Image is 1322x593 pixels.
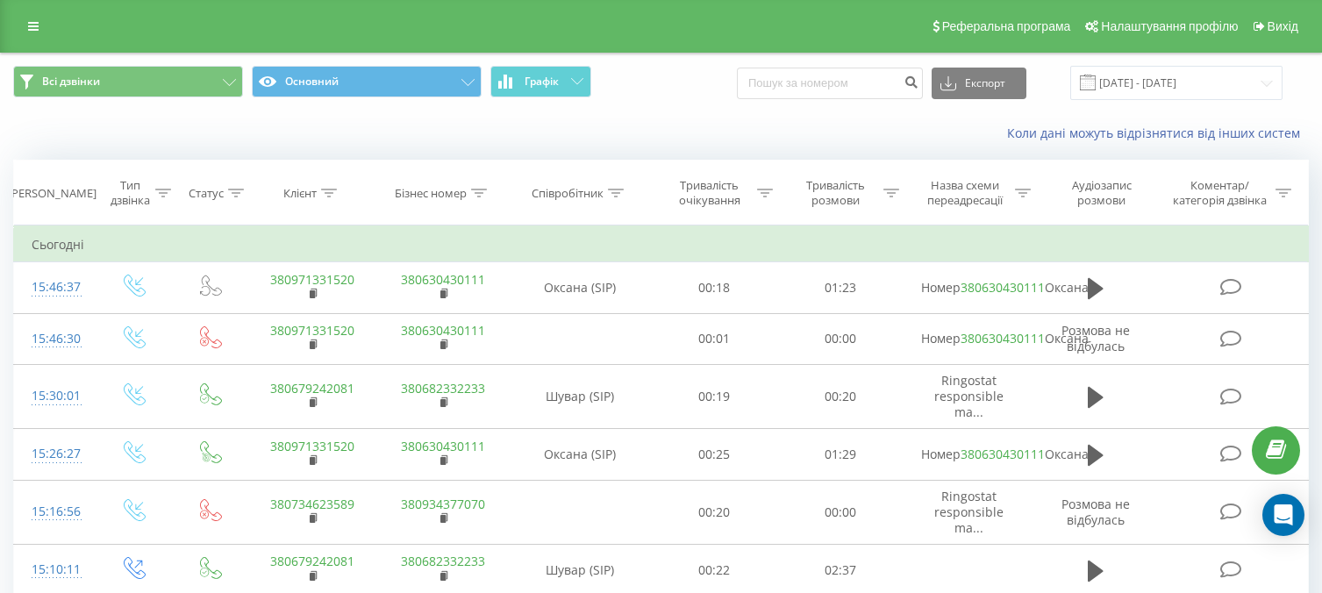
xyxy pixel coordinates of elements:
[509,262,650,313] td: Оксана (SIP)
[8,186,96,201] div: [PERSON_NAME]
[651,364,777,429] td: 00:19
[1007,125,1309,141] a: Коли дані можуть відрізнятися вiд інших систем
[1061,496,1130,528] span: Розмова не відбулась
[961,446,1045,462] a: 380630430111
[1051,178,1152,208] div: Аудіозапис розмови
[651,313,777,364] td: 00:01
[919,178,1011,208] div: Назва схеми переадресації
[270,438,354,454] a: 380971331520
[777,364,904,429] td: 00:20
[14,227,1309,262] td: Сьогодні
[401,271,485,288] a: 380630430111
[509,429,650,480] td: Оксана (SIP)
[270,271,354,288] a: 380971331520
[32,495,77,529] div: 15:16:56
[737,68,923,99] input: Пошук за номером
[777,262,904,313] td: 01:23
[961,330,1045,347] a: 380630430111
[1262,494,1304,536] div: Open Intercom Messenger
[111,178,151,208] div: Тип дзвінка
[32,437,77,471] div: 15:26:27
[401,438,485,454] a: 380630430111
[1268,19,1298,33] span: Вихід
[1061,322,1130,354] span: Розмова не відбулась
[401,553,485,569] a: 380682332233
[934,488,1004,536] span: Ringostat responsible ma...
[651,429,777,480] td: 00:25
[270,553,354,569] a: 380679242081
[401,496,485,512] a: 380934377070
[932,68,1026,99] button: Експорт
[1101,19,1238,33] span: Налаштування профілю
[904,313,1035,364] td: Номер Оксана
[532,186,604,201] div: Співробітник
[401,380,485,397] a: 380682332233
[777,480,904,545] td: 00:00
[777,313,904,364] td: 00:00
[525,75,559,88] span: Графік
[32,270,77,304] div: 15:46:37
[32,553,77,587] div: 15:10:11
[777,429,904,480] td: 01:29
[651,480,777,545] td: 00:20
[961,279,1045,296] a: 380630430111
[270,322,354,339] a: 380971331520
[904,429,1035,480] td: Номер Оксана
[651,262,777,313] td: 00:18
[32,379,77,413] div: 15:30:01
[283,186,317,201] div: Клієнт
[1168,178,1271,208] div: Коментар/категорія дзвінка
[934,372,1004,420] span: Ringostat responsible ma...
[252,66,482,97] button: Основний
[189,186,224,201] div: Статус
[395,186,467,201] div: Бізнес номер
[509,364,650,429] td: Шувар (SIP)
[401,322,485,339] a: 380630430111
[270,380,354,397] a: 380679242081
[42,75,100,89] span: Всі дзвінки
[32,322,77,356] div: 15:46:30
[667,178,753,208] div: Тривалість очікування
[904,262,1035,313] td: Номер Оксана
[793,178,879,208] div: Тривалість розмови
[942,19,1071,33] span: Реферальна програма
[490,66,591,97] button: Графік
[13,66,243,97] button: Всі дзвінки
[270,496,354,512] a: 380734623589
